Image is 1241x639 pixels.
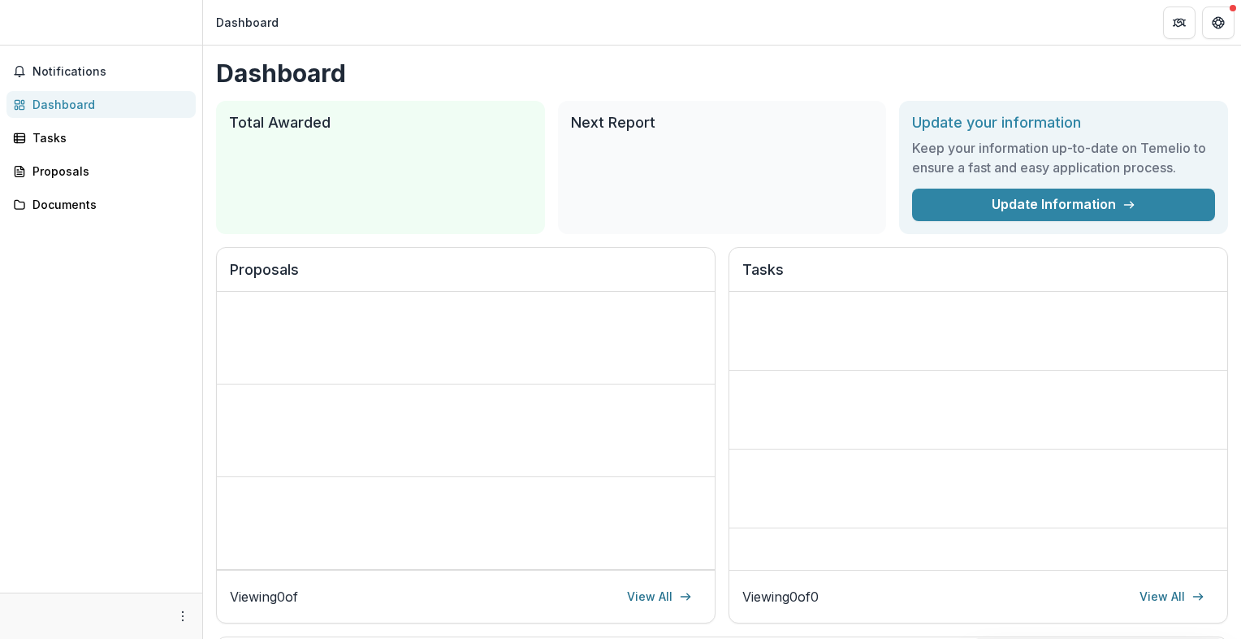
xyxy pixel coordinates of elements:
[230,261,702,292] h2: Proposals
[210,11,285,34] nav: breadcrumb
[1130,584,1214,610] a: View All
[571,114,874,132] h2: Next Report
[742,587,819,606] p: Viewing 0 of 0
[216,14,279,31] div: Dashboard
[230,587,298,606] p: Viewing 0 of
[32,129,183,146] div: Tasks
[32,96,183,113] div: Dashboard
[617,584,702,610] a: View All
[742,261,1214,292] h2: Tasks
[32,196,183,213] div: Documents
[6,124,196,151] a: Tasks
[6,158,196,185] a: Proposals
[32,65,189,79] span: Notifications
[912,189,1215,221] a: Update Information
[912,114,1215,132] h2: Update your information
[1163,7,1196,39] button: Partners
[1202,7,1235,39] button: Get Help
[6,91,196,118] a: Dashboard
[6,191,196,218] a: Documents
[32,163,183,180] div: Proposals
[912,138,1215,177] h3: Keep your information up-to-date on Temelio to ensure a fast and easy application process.
[6,59,196,85] button: Notifications
[216,59,1228,88] h1: Dashboard
[229,114,532,132] h2: Total Awarded
[173,606,192,626] button: More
